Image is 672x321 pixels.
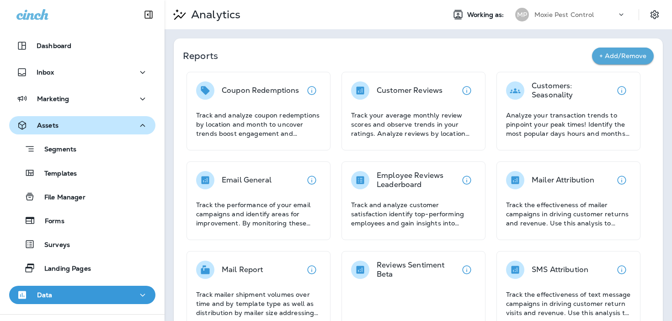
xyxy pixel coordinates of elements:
[532,176,595,185] p: Mailer Attribution
[592,48,654,64] button: + Add/Remove
[377,261,458,279] p: Reviews Sentiment Beta
[646,6,663,23] button: Settings
[222,265,263,274] p: Mail Report
[377,86,443,95] p: Customer Reviews
[35,193,85,202] p: File Manager
[196,200,321,228] p: Track the performance of your email campaigns and identify areas for improvement. By monitoring t...
[9,187,155,206] button: File Manager
[506,200,631,228] p: Track the effectiveness of mailer campaigns in driving customer returns and revenue. Use this ana...
[9,116,155,134] button: Assets
[9,37,155,55] button: Dashboard
[303,261,321,279] button: View details
[37,122,59,129] p: Assets
[458,261,476,279] button: View details
[303,171,321,189] button: View details
[35,170,77,178] p: Templates
[37,69,54,76] p: Inbox
[9,235,155,254] button: Surveys
[196,111,321,138] p: Track and analyze coupon redemptions by location and month to uncover trends boost engagement and...
[35,145,76,155] p: Segments
[506,111,631,138] p: Analyze your transaction trends to pinpoint your peak times! Identify the most popular days hours...
[613,261,631,279] button: View details
[35,241,70,250] p: Surveys
[458,171,476,189] button: View details
[37,95,69,102] p: Marketing
[9,63,155,81] button: Inbox
[36,217,64,226] p: Forms
[35,265,91,273] p: Landing Pages
[9,163,155,182] button: Templates
[187,8,240,21] p: Analytics
[183,49,592,62] p: Reports
[222,86,299,95] p: Coupon Redemptions
[37,42,71,49] p: Dashboard
[9,139,155,159] button: Segments
[9,258,155,278] button: Landing Pages
[196,290,321,317] p: Track mailer shipment volumes over time and by template type as well as distribution by mailer si...
[458,81,476,100] button: View details
[9,90,155,108] button: Marketing
[506,290,631,317] p: Track the effectiveness of text message campaigns in driving customer return visits and revenue. ...
[9,286,155,304] button: Data
[532,265,588,274] p: SMS Attribution
[613,171,631,189] button: View details
[515,8,529,21] div: MP
[303,81,321,100] button: View details
[37,291,53,299] p: Data
[351,200,476,228] p: Track and analyze customer satisfaction identify top-performing employees and gain insights into ...
[532,81,613,100] p: Customers: Seasonality
[467,11,506,19] span: Working as:
[351,111,476,138] p: Track your average monthly review scores and observe trends in your ratings. Analyze reviews by l...
[534,11,594,18] p: Moxie Pest Control
[377,171,458,189] p: Employee Reviews Leaderboard
[613,81,631,100] button: View details
[136,5,161,24] button: Collapse Sidebar
[9,211,155,230] button: Forms
[222,176,272,185] p: Email General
